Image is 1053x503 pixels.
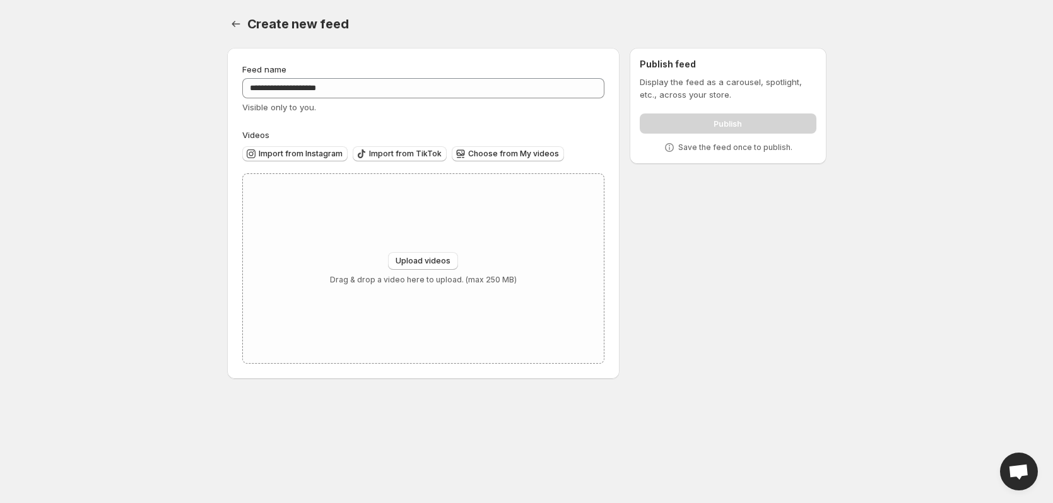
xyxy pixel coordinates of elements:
button: Import from TikTok [353,146,447,161]
button: Upload videos [388,252,458,270]
span: Choose from My videos [468,149,559,159]
button: Choose from My videos [452,146,564,161]
p: Save the feed once to publish. [678,142,792,153]
span: Videos [242,130,269,140]
span: Visible only to you. [242,102,316,112]
h2: Publish feed [640,58,816,71]
span: Feed name [242,64,286,74]
span: Import from TikTok [369,149,442,159]
p: Drag & drop a video here to upload. (max 250 MB) [330,275,517,285]
span: Import from Instagram [259,149,343,159]
button: Import from Instagram [242,146,348,161]
button: Settings [227,15,245,33]
span: Upload videos [396,256,450,266]
p: Display the feed as a carousel, spotlight, etc., across your store. [640,76,816,101]
div: Open chat [1000,453,1038,490]
span: Create new feed [247,16,349,32]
